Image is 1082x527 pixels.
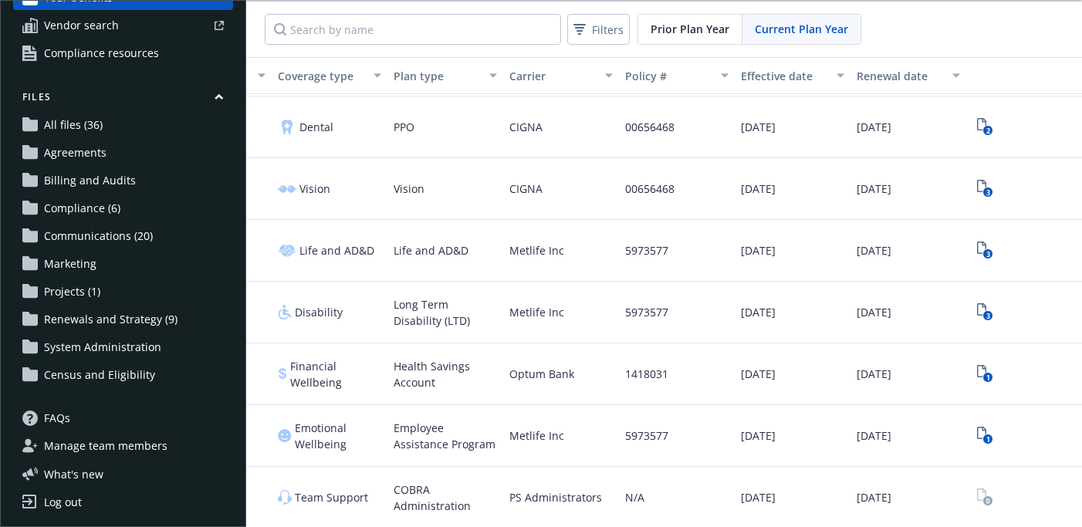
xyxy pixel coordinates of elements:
[619,57,735,94] button: Policy #
[625,181,675,197] span: 00656468
[13,406,233,431] a: FAQs
[651,21,729,37] span: Prior Plan Year
[857,68,943,84] div: Renewal date
[44,466,103,482] span: What ' s new
[44,41,159,66] span: Compliance resources
[44,113,103,137] span: All files (36)
[299,181,330,197] span: Vision
[509,366,574,382] span: Optum Bank
[625,304,668,320] span: 5973577
[592,22,624,38] span: Filters
[972,238,997,263] a: View Plan Documents
[295,304,343,320] span: Disability
[295,489,368,505] span: Team Support
[13,307,233,332] a: Renewals and Strategy (9)
[509,68,596,84] div: Carrier
[394,481,497,514] span: COBRA Administration
[986,373,989,383] text: 1
[387,57,503,94] button: Plan type
[13,252,233,276] a: Marketing
[972,424,997,448] a: View Plan Documents
[857,181,891,197] span: [DATE]
[857,119,891,135] span: [DATE]
[44,168,136,193] span: Billing and Audits
[741,304,776,320] span: [DATE]
[509,119,543,135] span: CIGNA
[394,181,424,197] span: Vision
[13,196,233,221] a: Compliance (6)
[625,489,644,505] span: N/A
[13,363,233,387] a: Census and Eligibility
[13,434,233,458] a: Manage team members
[13,466,128,482] button: What's new
[13,168,233,193] a: Billing and Audits
[741,366,776,382] span: [DATE]
[44,434,167,458] span: Manage team members
[986,434,989,444] text: 1
[278,68,364,84] div: Coverage type
[44,490,82,515] div: Log out
[44,13,119,38] span: Vendor search
[857,427,891,444] span: [DATE]
[972,115,997,140] a: View Plan Documents
[857,489,891,505] span: [DATE]
[986,249,989,259] text: 3
[13,90,233,110] button: Files
[625,119,675,135] span: 00656468
[509,242,564,258] span: Metlife Inc
[735,57,850,94] button: Effective date
[741,181,776,197] span: [DATE]
[986,311,989,321] text: 3
[394,358,497,390] span: Health Savings Account
[394,119,414,135] span: PPO
[741,242,776,258] span: [DATE]
[299,119,333,135] span: Dental
[394,242,468,258] span: Life and AD&D
[625,366,668,382] span: 1418031
[972,300,997,325] a: View Plan Documents
[972,485,997,510] span: View Plan Documents
[503,57,619,94] button: Carrier
[394,296,497,329] span: Long Term Disability (LTD)
[986,187,989,198] text: 3
[509,489,602,505] span: PS Administrators
[755,21,848,37] span: Current Plan Year
[44,406,70,431] span: FAQs
[857,366,891,382] span: [DATE]
[509,427,564,444] span: Metlife Inc
[13,113,233,137] a: All files (36)
[295,420,381,452] span: Emotional Wellbeing
[13,335,233,360] a: System Administration
[986,126,989,136] text: 2
[44,224,153,248] span: Communications (20)
[741,68,827,84] div: Effective date
[44,279,100,304] span: Projects (1)
[972,362,997,387] a: View Plan Documents
[625,242,668,258] span: 5973577
[44,307,178,332] span: Renewals and Strategy (9)
[13,224,233,248] a: Communications (20)
[625,68,712,84] div: Policy #
[570,19,627,41] span: Filters
[44,335,161,360] span: System Administration
[509,304,564,320] span: Metlife Inc
[13,279,233,304] a: Projects (1)
[299,242,374,258] span: Life and AD&D
[509,181,543,197] span: CIGNA
[272,57,387,94] button: Coverage type
[13,13,233,38] a: Vendor search
[394,420,497,452] span: Employee Assistance Program
[972,177,997,201] a: View Plan Documents
[44,252,96,276] span: Marketing
[857,242,891,258] span: [DATE]
[44,196,120,221] span: Compliance (6)
[857,304,891,320] span: [DATE]
[290,358,381,390] span: Financial Wellbeing
[625,427,668,444] span: 5973577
